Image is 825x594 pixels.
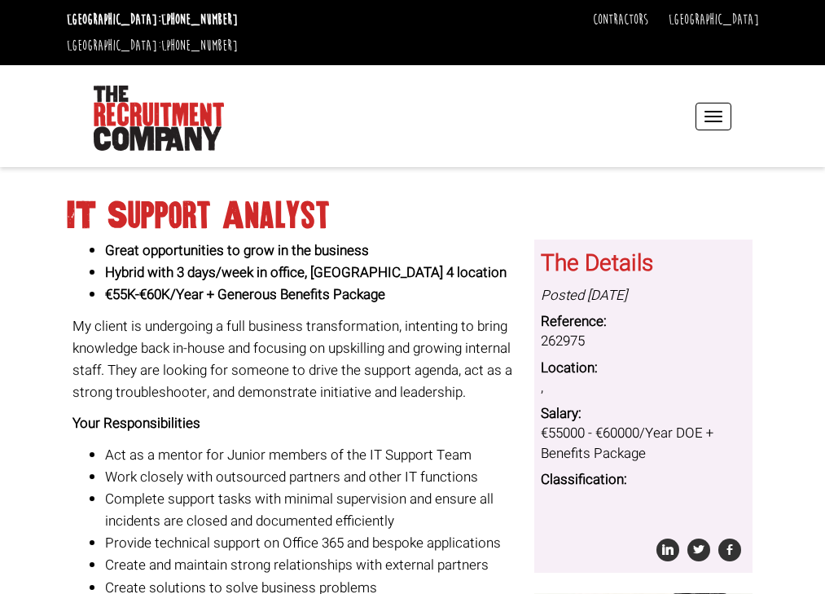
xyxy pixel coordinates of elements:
[105,488,522,532] li: Complete support tasks with minimal supervision and ensure all incidents are closed and documente...
[541,378,746,398] dd: ,
[541,424,746,464] dd: €55000 - €60000/Year DOE + Benefits Package
[105,240,369,261] strong: Great opportunities to grow in the business
[105,532,522,554] li: Provide technical support on Office 365 and bespoke applications
[63,7,242,33] li: [GEOGRAPHIC_DATA]:
[72,315,522,404] p: My client is undergoing a full business transformation, intenting to bring knowledge back in-hous...
[541,332,746,351] dd: 262975
[105,262,507,283] strong: Hybrid with 3 days/week in office, [GEOGRAPHIC_DATA] 4 location
[669,11,759,29] a: [GEOGRAPHIC_DATA]
[541,470,746,490] dt: Classification:
[67,201,759,231] h1: IT Support Analyst
[541,312,746,332] dt: Reference:
[541,285,627,306] i: Posted [DATE]
[105,444,522,466] li: Act as a mentor for Junior members of the IT Support Team
[541,359,746,378] dt: Location:
[593,11,648,29] a: Contractors
[105,466,522,488] li: Work closely with outsourced partners and other IT functions
[72,413,200,433] b: Your Responsibilities
[161,11,238,29] a: [PHONE_NUMBER]
[94,86,224,151] img: The Recruitment Company
[105,554,522,576] li: Create and maintain strong relationships with external partners
[63,33,242,59] li: [GEOGRAPHIC_DATA]:
[541,252,746,277] h3: The Details
[105,284,385,305] strong: €55K-€60K/Year + Generous Benefits Package
[161,37,238,55] a: [PHONE_NUMBER]
[541,404,746,424] dt: Salary:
